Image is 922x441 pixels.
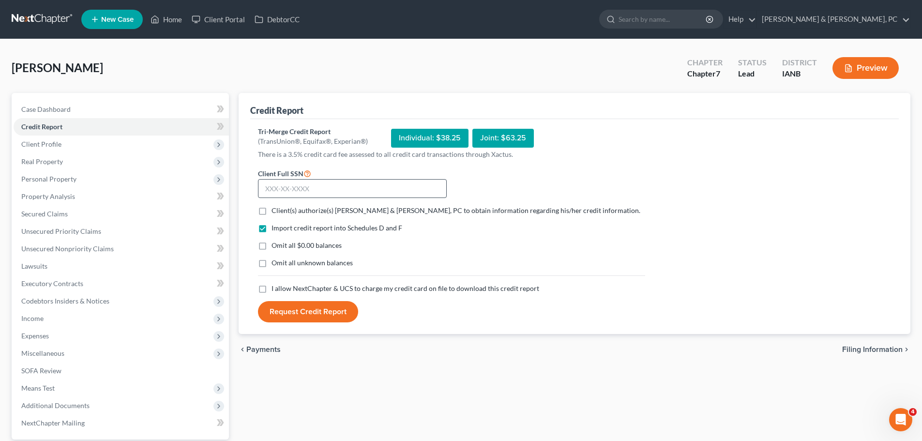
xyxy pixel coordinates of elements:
span: NextChapter Mailing [21,419,85,427]
span: Unsecured Nonpriority Claims [21,244,114,253]
div: IANB [782,68,817,79]
span: Client Full SSN [258,169,303,178]
span: Expenses [21,332,49,340]
p: There is a 3.5% credit card fee assessed to all credit card transactions through Xactus. [258,150,645,159]
span: Miscellaneous [21,349,64,357]
a: Client Portal [187,11,250,28]
button: Filing Information chevron_right [842,346,910,353]
a: Help [724,11,756,28]
span: Case Dashboard [21,105,71,113]
span: [PERSON_NAME] [12,61,103,75]
i: chevron_right [903,346,910,353]
a: Case Dashboard [14,101,229,118]
span: SOFA Review [21,366,61,375]
a: Credit Report [14,118,229,136]
span: Lawsuits [21,262,47,270]
div: District [782,57,817,68]
span: 7 [716,69,720,78]
span: Import credit report into Schedules D and F [272,224,402,232]
span: 4 [909,408,917,416]
span: Unsecured Priority Claims [21,227,101,235]
span: Means Test [21,384,55,392]
span: Omit all $0.00 balances [272,241,342,249]
button: chevron_left Payments [239,346,281,353]
span: Secured Claims [21,210,68,218]
a: Home [146,11,187,28]
div: Lead [738,68,767,79]
div: (TransUnion®, Equifax®, Experian®) [258,137,368,146]
a: Unsecured Priority Claims [14,223,229,240]
input: Search by name... [619,10,707,28]
span: Filing Information [842,346,903,353]
span: Omit all unknown balances [272,259,353,267]
a: DebtorCC [250,11,304,28]
a: [PERSON_NAME] & [PERSON_NAME], PC [757,11,910,28]
div: Chapter [687,68,723,79]
span: I allow NextChapter & UCS to charge my credit card on file to download this credit report [272,284,539,292]
a: NextChapter Mailing [14,414,229,432]
span: Client(s) authorize(s) [PERSON_NAME] & [PERSON_NAME], PC to obtain information regarding his/her ... [272,206,640,214]
iframe: Intercom live chat [889,408,912,431]
div: Chapter [687,57,723,68]
span: Income [21,314,44,322]
button: Request Credit Report [258,301,358,322]
div: Joint: $63.25 [472,129,534,148]
span: Property Analysis [21,192,75,200]
span: Additional Documents [21,401,90,410]
button: Preview [832,57,899,79]
input: XXX-XX-XXXX [258,179,447,198]
a: Property Analysis [14,188,229,205]
a: Executory Contracts [14,275,229,292]
span: New Case [101,16,134,23]
a: Unsecured Nonpriority Claims [14,240,229,258]
span: Credit Report [21,122,62,131]
span: Real Property [21,157,63,166]
span: Codebtors Insiders & Notices [21,297,109,305]
span: Client Profile [21,140,61,148]
i: chevron_left [239,346,246,353]
span: Personal Property [21,175,76,183]
span: Payments [246,346,281,353]
a: SOFA Review [14,362,229,380]
a: Secured Claims [14,205,229,223]
div: Tri-Merge Credit Report [258,127,368,137]
span: Executory Contracts [21,279,83,288]
div: Status [738,57,767,68]
div: Individual: $38.25 [391,129,469,148]
a: Lawsuits [14,258,229,275]
div: Credit Report [250,105,303,116]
